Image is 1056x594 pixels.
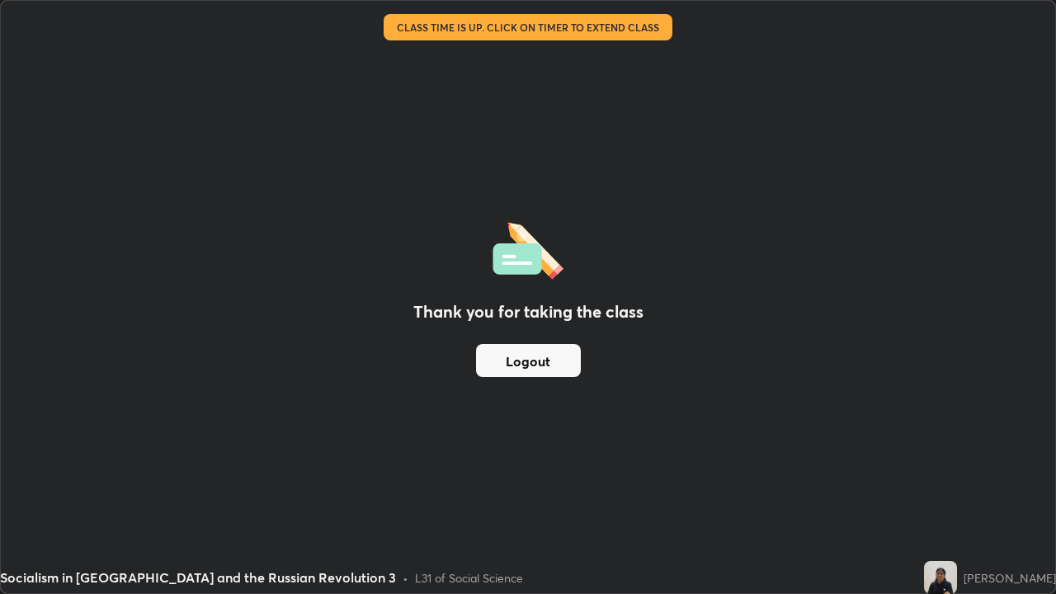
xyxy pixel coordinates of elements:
[493,217,563,280] img: offlineFeedback.1438e8b3.svg
[964,569,1056,587] div: [PERSON_NAME]
[413,299,643,324] h2: Thank you for taking the class
[476,344,581,377] button: Logout
[924,561,957,594] img: 7d1f9588fa604289beb23df1a9a09d2f.jpg
[403,569,408,587] div: •
[415,569,523,587] div: L31 of Social Science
